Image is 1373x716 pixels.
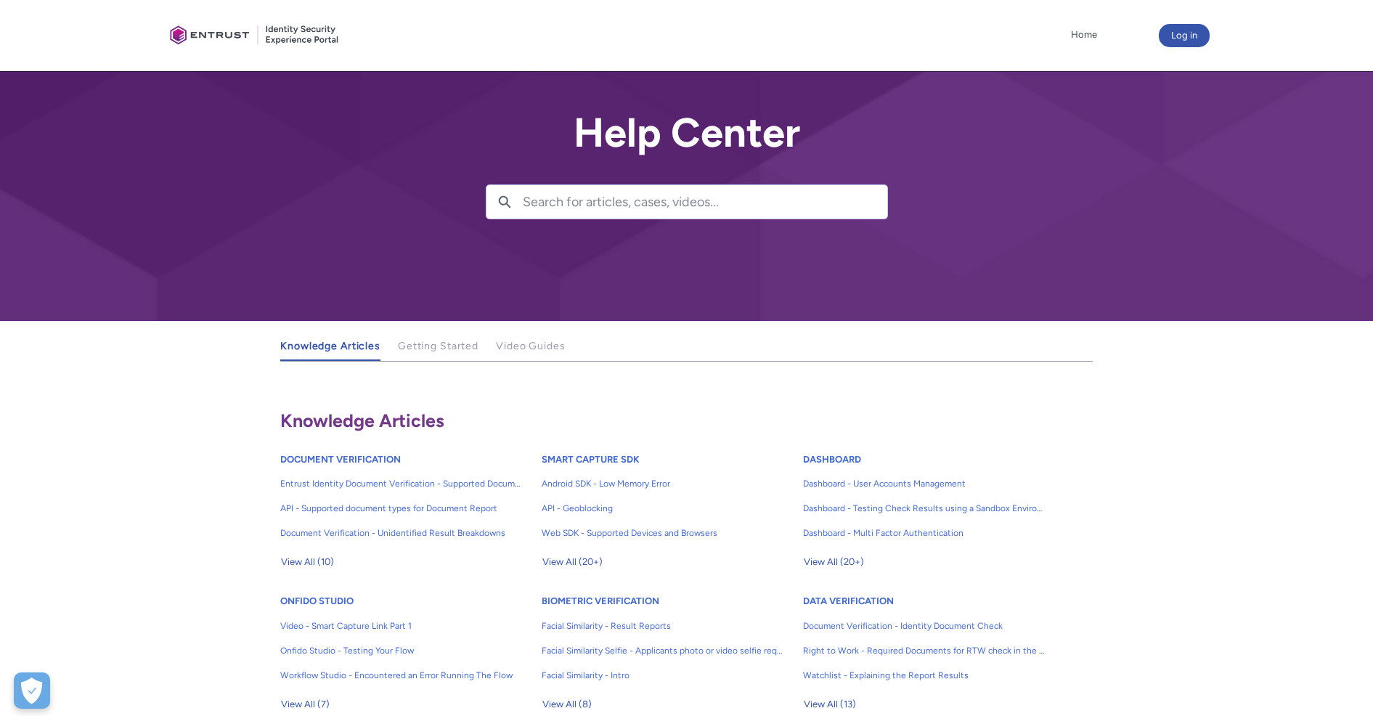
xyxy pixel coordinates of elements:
[542,521,783,545] a: Web SDK - Supported Devices and Browsers
[280,644,521,657] span: Onfido Studio - Testing Your Flow
[280,521,521,545] a: Document Verification - Unidentified Result Breakdowns
[803,521,1044,545] a: Dashboard - Multi Factor Authentication
[523,185,887,219] input: Search for articles, cases, videos...
[280,638,521,663] a: Onfido Studio - Testing Your Flow
[280,340,380,352] span: Knowledge Articles
[542,526,783,540] span: Web SDK - Supported Devices and Browsers
[280,619,521,632] span: Video - Smart Capture Link Part 1
[280,333,380,361] a: Knowledge Articles
[542,550,603,574] button: View All (20+)
[804,551,864,573] span: View All (20+)
[280,502,521,515] span: API - Supported document types for Document Report
[280,454,401,465] a: DOCUMENT VERIFICATION
[803,477,1044,490] span: Dashboard - User Accounts Management
[803,644,1044,657] span: Right to Work - Required Documents for RTW check in the [GEOGRAPHIC_DATA]
[803,454,861,465] a: DASHBOARD
[280,614,521,638] a: Video - Smart Capture Link Part 1
[486,185,523,219] button: Search
[542,619,783,632] span: Facial Similarity - Result Reports
[280,410,444,431] span: Knowledge Articles
[542,471,783,496] a: Android SDK - Low Memory Error
[281,551,334,573] span: View All (10)
[1067,24,1101,46] a: Home
[803,595,894,606] a: DATA VERIFICATION
[496,340,566,352] span: Video Guides
[803,526,1044,540] span: Dashboard - Multi Factor Authentication
[803,496,1044,521] a: Dashboard - Testing Check Results using a Sandbox Environment
[803,471,1044,496] a: Dashboard - User Accounts Management
[280,595,354,606] a: ONFIDO STUDIO
[803,550,865,574] button: View All (20+)
[542,551,603,573] span: View All (20+)
[280,526,521,540] span: Document Verification - Unidentified Result Breakdowns
[496,333,566,361] a: Video Guides
[542,644,783,657] span: Facial Similarity Selfie - Applicants photo or video selfie requirements
[803,502,1044,515] span: Dashboard - Testing Check Results using a Sandbox Environment
[280,550,335,574] button: View All (10)
[542,496,783,521] a: API - Geoblocking
[486,110,888,155] h2: Help Center
[398,333,478,361] a: Getting Started
[1159,24,1210,47] button: Log in
[803,619,1044,632] span: Document Verification - Identity Document Check
[542,454,640,465] a: SMART CAPTURE SDK
[803,614,1044,638] a: Document Verification - Identity Document Check
[542,502,783,515] span: API - Geoblocking
[14,672,50,709] div: Cookie Preferences
[280,477,521,490] span: Entrust Identity Document Verification - Supported Document type and size
[280,471,521,496] a: Entrust Identity Document Verification - Supported Document type and size
[14,672,50,709] button: Open Preferences
[542,638,783,663] a: Facial Similarity Selfie - Applicants photo or video selfie requirements
[280,496,521,521] a: API - Supported document types for Document Report
[542,614,783,638] a: Facial Similarity - Result Reports
[398,340,478,352] span: Getting Started
[542,477,783,490] span: Android SDK - Low Memory Error
[803,638,1044,663] a: Right to Work - Required Documents for RTW check in the [GEOGRAPHIC_DATA]
[542,595,659,606] a: BIOMETRIC VERIFICATION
